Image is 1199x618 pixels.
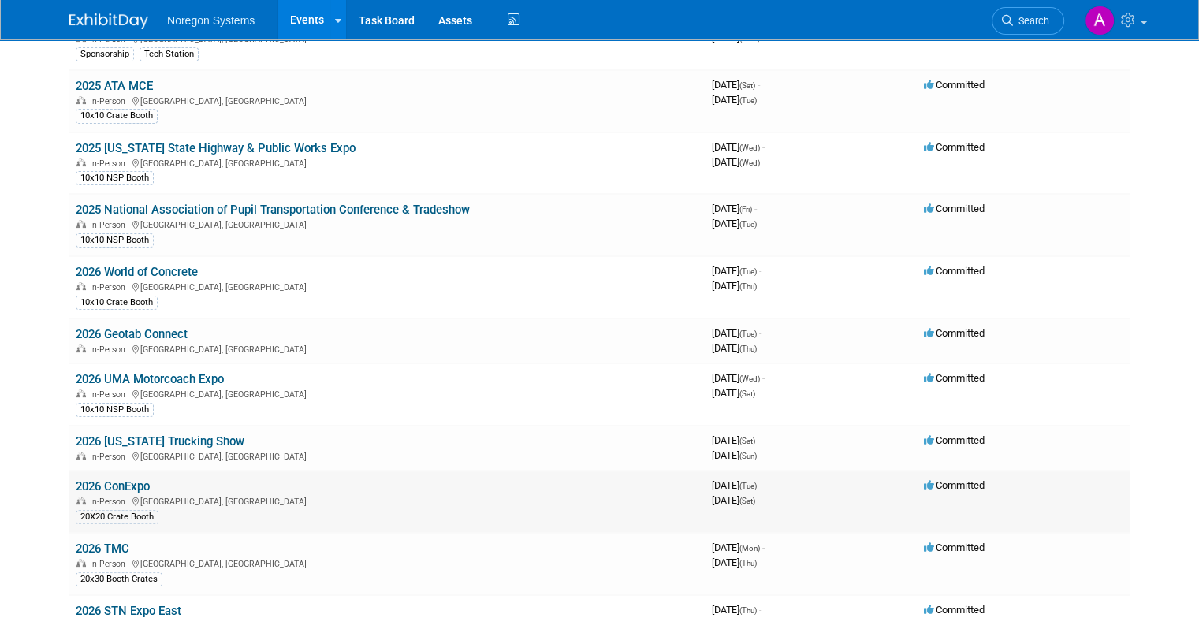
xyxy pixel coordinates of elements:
[739,606,757,615] span: (Thu)
[924,203,985,214] span: Committed
[69,13,148,29] img: ExhibitDay
[76,342,699,355] div: [GEOGRAPHIC_DATA], [GEOGRAPHIC_DATA]
[739,344,757,353] span: (Thu)
[739,452,757,460] span: (Sun)
[924,79,985,91] span: Committed
[759,604,761,616] span: -
[712,434,760,446] span: [DATE]
[1013,15,1049,27] span: Search
[76,387,699,400] div: [GEOGRAPHIC_DATA], [GEOGRAPHIC_DATA]
[76,449,699,462] div: [GEOGRAPHIC_DATA], [GEOGRAPHIC_DATA]
[76,403,154,417] div: 10x10 NSP Booth
[712,449,757,461] span: [DATE]
[762,372,765,384] span: -
[924,479,985,491] span: Committed
[712,265,761,277] span: [DATE]
[76,572,162,586] div: 20x30 Booth Crates
[76,494,699,507] div: [GEOGRAPHIC_DATA], [GEOGRAPHIC_DATA]
[76,542,129,556] a: 2026 TMC
[76,452,86,460] img: In-Person Event
[76,280,699,292] div: [GEOGRAPHIC_DATA], [GEOGRAPHIC_DATA]
[76,220,86,228] img: In-Person Event
[924,372,985,384] span: Committed
[76,94,699,106] div: [GEOGRAPHIC_DATA], [GEOGRAPHIC_DATA]
[90,452,130,462] span: In-Person
[90,389,130,400] span: In-Person
[758,434,760,446] span: -
[739,389,755,398] span: (Sat)
[76,141,356,155] a: 2025 [US_STATE] State Highway & Public Works Expo
[76,47,134,61] div: Sponsorship
[76,171,154,185] div: 10x10 NSP Booth
[167,14,255,27] span: Noregon Systems
[739,329,757,338] span: (Tue)
[758,79,760,91] span: -
[739,282,757,291] span: (Thu)
[762,141,765,153] span: -
[712,156,760,168] span: [DATE]
[76,327,188,341] a: 2026 Geotab Connect
[924,141,985,153] span: Committed
[712,342,757,354] span: [DATE]
[739,497,755,505] span: (Sat)
[739,544,760,553] span: (Mon)
[76,282,86,290] img: In-Person Event
[76,156,699,169] div: [GEOGRAPHIC_DATA], [GEOGRAPHIC_DATA]
[1085,6,1115,35] img: Ali Connell
[76,497,86,504] img: In-Person Event
[924,604,985,616] span: Committed
[76,265,198,279] a: 2026 World of Concrete
[739,437,755,445] span: (Sat)
[76,389,86,397] img: In-Person Event
[76,604,181,618] a: 2026 STN Expo East
[76,218,699,230] div: [GEOGRAPHIC_DATA], [GEOGRAPHIC_DATA]
[90,220,130,230] span: In-Person
[712,604,761,616] span: [DATE]
[712,479,761,491] span: [DATE]
[76,372,224,386] a: 2026 UMA Motorcoach Expo
[759,265,761,277] span: -
[140,47,199,61] div: Tech Station
[90,497,130,507] span: In-Person
[76,479,150,493] a: 2026 ConExpo
[76,203,470,217] a: 2025 National Association of Pupil Transportation Conference & Tradeshow
[712,218,757,229] span: [DATE]
[712,141,765,153] span: [DATE]
[76,559,86,567] img: In-Person Event
[739,81,755,90] span: (Sat)
[76,344,86,352] img: In-Person Event
[712,372,765,384] span: [DATE]
[76,557,699,569] div: [GEOGRAPHIC_DATA], [GEOGRAPHIC_DATA]
[712,327,761,339] span: [DATE]
[739,374,760,383] span: (Wed)
[712,280,757,292] span: [DATE]
[992,7,1064,35] a: Search
[90,559,130,569] span: In-Person
[712,94,757,106] span: [DATE]
[739,559,757,568] span: (Thu)
[739,267,757,276] span: (Tue)
[90,344,130,355] span: In-Person
[712,542,765,553] span: [DATE]
[762,542,765,553] span: -
[754,203,757,214] span: -
[90,282,130,292] span: In-Person
[739,96,757,105] span: (Tue)
[76,158,86,166] img: In-Person Event
[739,482,757,490] span: (Tue)
[712,557,757,568] span: [DATE]
[924,265,985,277] span: Committed
[739,158,760,167] span: (Wed)
[90,96,130,106] span: In-Person
[924,434,985,446] span: Committed
[739,220,757,229] span: (Tue)
[76,434,244,449] a: 2026 [US_STATE] Trucking Show
[759,327,761,339] span: -
[712,494,755,506] span: [DATE]
[924,542,985,553] span: Committed
[76,510,158,524] div: 20X20 Crate Booth
[924,327,985,339] span: Committed
[76,96,86,104] img: In-Person Event
[712,203,757,214] span: [DATE]
[76,296,158,310] div: 10x10 Crate Booth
